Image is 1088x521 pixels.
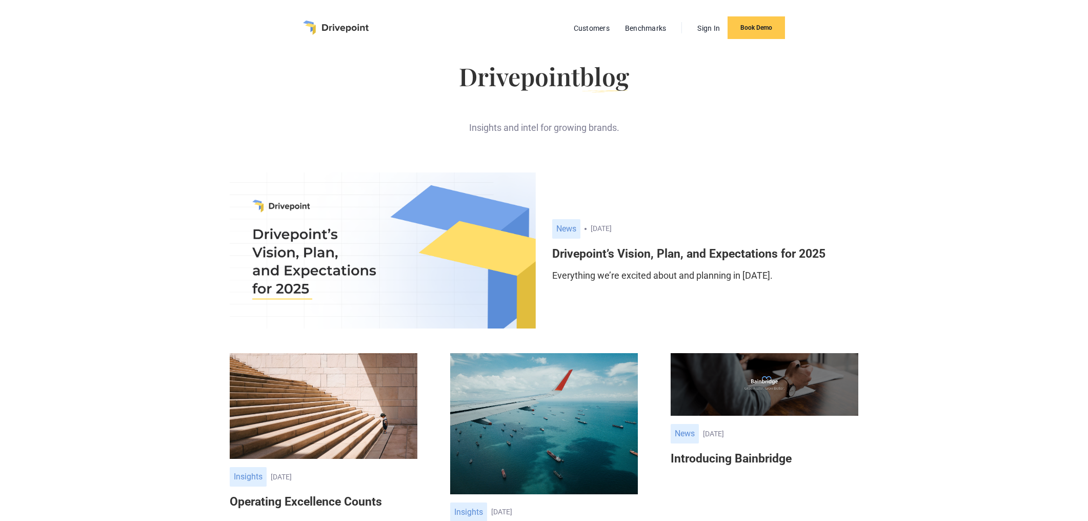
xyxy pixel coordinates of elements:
a: Book Demo [728,16,785,39]
div: News [552,219,580,239]
div: [DATE] [491,508,638,516]
span: blog [580,60,629,92]
a: Customers [569,22,615,35]
div: Insights [230,467,267,487]
a: News[DATE]Drivepoint’s Vision, Plan, and Expectations for 2025Everything we’re excited about and ... [552,219,858,282]
div: [DATE] [703,430,858,438]
a: home [303,21,369,35]
img: Operating Excellence Counts [230,353,417,459]
div: News [671,424,699,443]
div: Insights and intel for growing brands. [230,105,858,134]
img: Introducing Bainbridge [671,353,858,416]
img: 3 Ways DTC Brands Can Optimize Their Supply Chain & Fulfillment to Get More Profitable [450,353,638,494]
h6: Operating Excellence Counts [230,495,417,509]
a: Sign In [692,22,725,35]
h1: Drivepoint [230,64,858,88]
p: Everything we’re excited about and planning in [DATE]. [552,269,858,282]
a: Benchmarks [620,22,672,35]
div: [DATE] [591,224,858,233]
h6: Introducing Bainbridge [671,452,858,466]
div: [DATE] [271,473,417,481]
a: News[DATE]Introducing Bainbridge [671,353,858,481]
h6: Drivepoint’s Vision, Plan, and Expectations for 2025 [552,247,858,261]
